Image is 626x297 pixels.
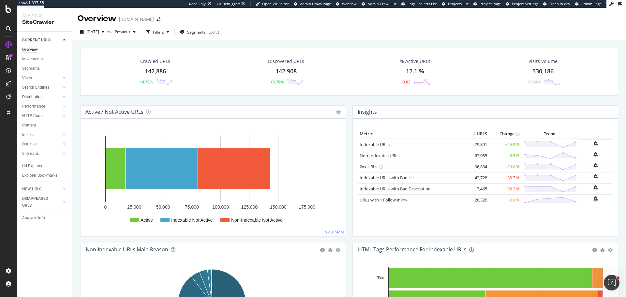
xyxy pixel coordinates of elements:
[325,229,344,235] a: View More
[463,183,489,194] td: 7,465
[377,276,385,280] text: Title
[22,150,39,157] div: Sitemaps
[268,58,304,65] div: Discovered URLs
[119,16,154,22] div: [DOMAIN_NAME]
[480,1,501,6] span: Project Page
[145,67,166,76] div: 142,886
[78,13,116,24] div: Overview
[22,195,55,209] div: DISAPPEARED URLS
[294,1,331,7] a: Admin Crawl Page
[270,204,287,210] text: 150,000
[22,75,61,82] a: Visits
[593,141,598,146] div: bell-plus
[360,164,377,170] a: 2xx URLs
[328,248,333,252] div: bug
[581,1,602,6] span: Admin Page
[489,172,521,183] td: +38.7 %
[22,37,61,44] a: CURRENT URLS
[22,65,67,72] a: Segments
[22,19,67,26] div: SiteCrawler
[473,1,501,7] a: Project Page
[368,1,396,6] span: Admin Crawl List
[256,1,289,7] a: Open Viz Editor
[22,172,57,179] div: Explorer Bookmarks
[207,29,219,35] div: [DATE]
[360,153,399,158] a: Non-Indexable URLs
[22,122,36,129] div: Content
[22,56,43,63] div: Movements
[529,58,558,65] div: Visits Volume
[107,29,112,34] span: vs
[22,131,34,138] div: Inlinks
[408,1,437,6] span: Logs Projects List
[78,27,107,37] button: [DATE]
[216,1,240,7] div: Viz Debugger:
[512,1,538,6] span: Project Settings
[362,1,396,7] a: Admin Crawl List
[241,204,258,210] text: 125,000
[506,1,538,7] a: Project Settings
[22,195,61,209] a: DISAPPEARED URLS
[593,163,598,168] div: bell-plus
[442,1,469,7] a: Projects List
[141,217,153,223] text: Active
[463,139,489,150] td: 79,801
[401,1,437,7] a: Logs Projects List
[593,174,598,179] div: bell-plus
[22,94,61,100] a: Distribution
[406,67,424,76] div: 12.1 %
[22,75,32,82] div: Visits
[489,139,521,150] td: +24.9 %
[104,204,107,210] text: 0
[22,172,67,179] a: Explorer Bookmarks
[22,94,43,100] div: Distribution
[270,79,284,85] div: +8.78%
[336,110,341,114] i: Options
[360,186,431,192] a: Indexable URLs with Bad Description
[22,65,40,72] div: Segments
[593,196,598,201] div: bell-plus
[86,129,338,231] div: A chart.
[299,204,315,210] text: 175,000
[112,27,138,37] button: Previous
[358,129,463,139] th: Metric
[187,29,205,35] span: Segments
[22,215,67,221] a: Analysis Info
[22,150,61,157] a: Sitemaps
[86,29,99,35] span: 2025 Sep. 29th
[22,141,61,148] a: Outlinks
[22,186,61,193] a: NEW URLS
[276,67,297,76] div: 142,908
[177,27,222,37] button: Segments[DATE]
[320,248,325,252] div: circle-info
[300,1,331,6] span: Admin Crawl Page
[112,29,130,35] span: Previous
[360,197,408,203] a: URLs with 1 Follow Inlink
[22,103,45,110] div: Performance
[358,246,467,253] div: HTML Tags Performance for Indexable URLs
[543,1,570,7] a: Open in dev
[593,152,598,157] div: bell-plus
[604,275,619,290] iframe: Intercom live chat
[527,79,541,85] div: +0.64%
[156,17,160,22] div: arrow-right-arrow-left
[593,185,598,190] div: bell-plus
[156,204,170,210] text: 50,000
[22,186,41,193] div: NEW URLS
[489,150,521,161] td: -6.5 %
[171,217,213,223] text: Indexable Not Active
[22,37,51,44] div: CURRENT URLS
[22,141,37,148] div: Outlinks
[400,58,430,65] div: % Active URLs
[342,1,357,6] span: Webflow
[489,129,521,139] th: Change
[448,1,469,6] span: Projects List
[463,194,489,205] td: 20,326
[189,1,207,7] div: ReadOnly:
[86,246,168,253] div: Non-Indexable URLs Main Reason
[336,248,340,252] div: gear
[463,129,489,139] th: # URLS
[463,150,489,161] td: 63,085
[549,1,570,6] span: Open in dev
[22,112,44,119] div: HTTP Codes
